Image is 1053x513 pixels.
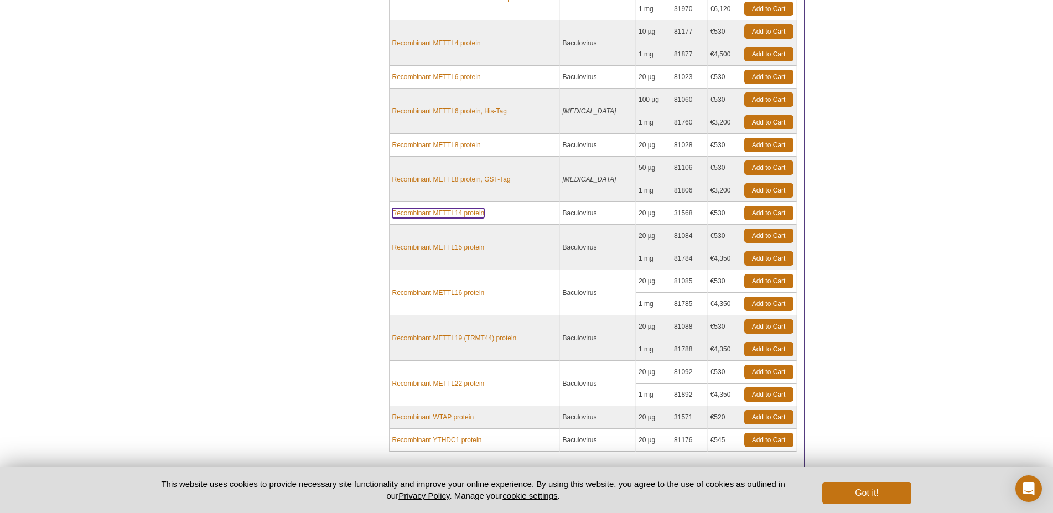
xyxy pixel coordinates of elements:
[708,406,741,429] td: €520
[744,251,793,266] a: Add to Cart
[1015,475,1042,502] div: Open Intercom Messenger
[392,435,482,445] a: Recombinant YTHDC1 protein
[636,315,671,338] td: 20 µg
[744,410,793,424] a: Add to Cart
[708,111,741,134] td: €3,200
[822,482,911,504] button: Got it!
[560,429,636,452] td: Baculovirus
[560,361,636,406] td: Baculovirus
[708,384,741,406] td: €4,350
[744,70,793,84] a: Add to Cart
[392,333,517,343] a: Recombinant METTL19 (TRMT44) protein
[671,157,708,179] td: 81106
[671,315,708,338] td: 81088
[636,202,671,225] td: 20 µg
[636,293,671,315] td: 1 mg
[671,89,708,111] td: 81060
[708,247,741,270] td: €4,350
[636,225,671,247] td: 20 µg
[560,134,636,157] td: Baculovirus
[744,365,793,379] a: Add to Cart
[563,107,616,115] i: [MEDICAL_DATA]
[671,20,708,43] td: 81177
[708,179,741,202] td: €3,200
[636,179,671,202] td: 1 mg
[671,225,708,247] td: 81084
[744,160,793,175] a: Add to Cart
[744,387,793,402] a: Add to Cart
[744,297,793,311] a: Add to Cart
[392,288,485,298] a: Recombinant METTL16 protein
[744,24,793,39] a: Add to Cart
[636,134,671,157] td: 20 µg
[560,315,636,361] td: Baculovirus
[392,140,481,150] a: Recombinant METTL8 protein
[671,111,708,134] td: 81760
[671,384,708,406] td: 81892
[744,183,793,198] a: Add to Cart
[636,384,671,406] td: 1 mg
[744,92,793,107] a: Add to Cart
[392,379,485,388] a: Recombinant METTL22 protein
[744,229,793,243] a: Add to Cart
[392,38,481,48] a: Recombinant METTL4 protein
[744,115,793,129] a: Add to Cart
[560,202,636,225] td: Baculovirus
[708,134,741,157] td: €530
[636,66,671,89] td: 20 µg
[708,202,741,225] td: €530
[636,270,671,293] td: 20 µg
[671,293,708,315] td: 81785
[392,106,507,116] a: Recombinant METTL6 protein, His-Tag
[671,406,708,429] td: 31571
[636,338,671,361] td: 1 mg
[708,20,741,43] td: €530
[671,247,708,270] td: 81784
[671,429,708,452] td: 81176
[671,338,708,361] td: 81788
[392,242,485,252] a: Recombinant METTL15 protein
[392,412,474,422] a: Recombinant WTAP protein
[560,225,636,270] td: Baculovirus
[744,342,793,356] a: Add to Cart
[671,43,708,66] td: 81877
[671,66,708,89] td: 81023
[142,478,805,501] p: This website uses cookies to provide necessary site functionality and improve your online experie...
[392,208,485,218] a: Recombinant METTL14 protein
[744,319,793,334] a: Add to Cart
[708,270,741,293] td: €530
[671,134,708,157] td: 81028
[636,429,671,452] td: 20 µg
[744,138,793,152] a: Add to Cart
[502,491,557,500] button: cookie settings
[398,491,449,500] a: Privacy Policy
[671,361,708,384] td: 81092
[636,43,671,66] td: 1 mg
[708,361,741,384] td: €530
[636,361,671,384] td: 20 µg
[636,247,671,270] td: 1 mg
[708,66,741,89] td: €530
[560,406,636,429] td: Baculovirus
[708,429,741,452] td: €545
[563,175,616,183] i: [MEDICAL_DATA]
[708,338,741,361] td: €4,350
[708,293,741,315] td: €4,350
[671,179,708,202] td: 81806
[708,315,741,338] td: €530
[636,157,671,179] td: 50 µg
[636,406,671,429] td: 20 µg
[560,66,636,89] td: Baculovirus
[636,111,671,134] td: 1 mg
[671,202,708,225] td: 31568
[744,433,793,447] a: Add to Cart
[392,174,511,184] a: Recombinant METTL8 protein, GST-Tag
[708,225,741,247] td: €530
[560,20,636,66] td: Baculovirus
[708,89,741,111] td: €530
[708,157,741,179] td: €530
[744,2,793,16] a: Add to Cart
[636,20,671,43] td: 10 µg
[671,270,708,293] td: 81085
[708,43,741,66] td: €4,500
